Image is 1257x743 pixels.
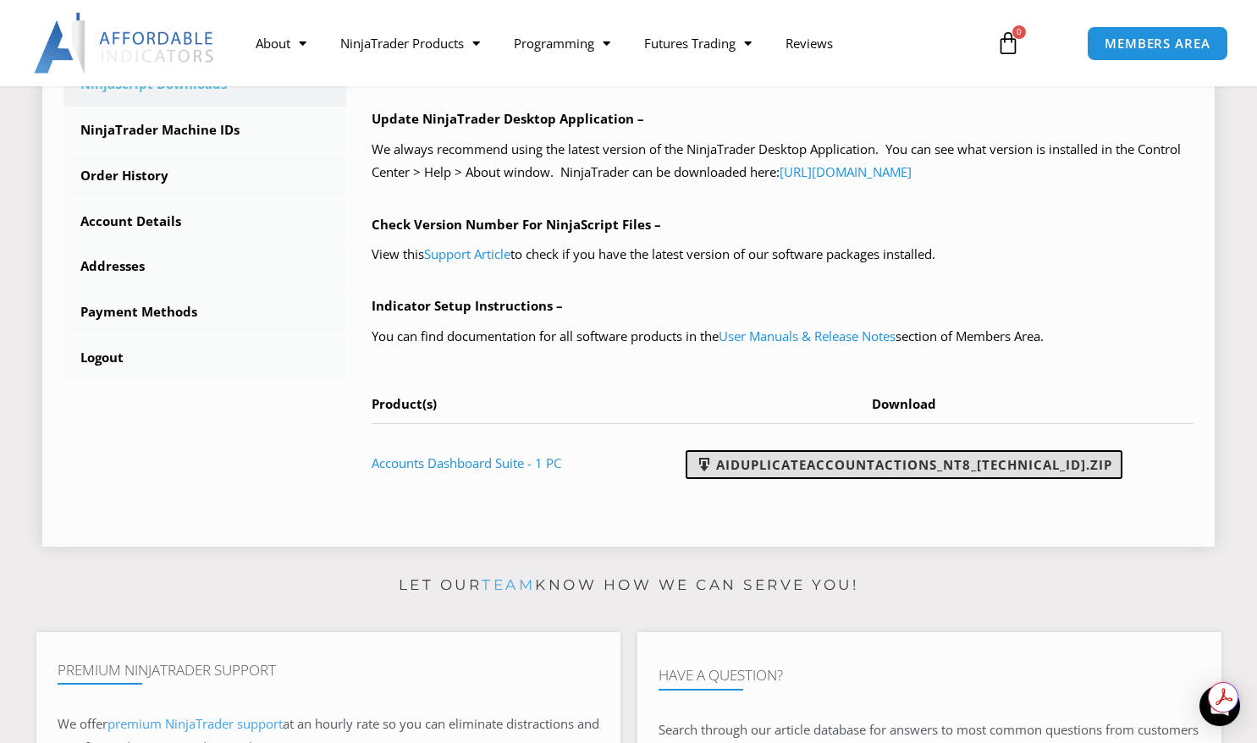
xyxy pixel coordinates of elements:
a: Account Details [63,200,346,244]
a: premium NinjaTrader support [108,715,283,732]
a: AIDuplicateAccountActions_NT8_[TECHNICAL_ID].zip [686,450,1122,479]
a: Programming [497,24,627,63]
a: Accounts Dashboard Suite - 1 PC [372,454,561,471]
a: About [239,24,323,63]
a: Order History [63,154,346,198]
b: Update NinjaTrader Desktop Application – [372,110,644,127]
span: Product(s) [372,395,437,412]
span: 0 [1012,25,1026,39]
h4: Premium NinjaTrader Support [58,662,599,679]
b: Indicator Setup Instructions – [372,297,563,314]
a: NinjaTrader Products [323,24,497,63]
a: Support Article [424,245,510,262]
a: 0 [971,19,1045,68]
img: LogoAI | Affordable Indicators – NinjaTrader [34,13,216,74]
span: We offer [58,715,108,732]
a: Addresses [63,245,346,289]
a: NinjaTrader Machine IDs [63,108,346,152]
a: [URL][DOMAIN_NAME] [780,163,912,180]
p: We always recommend using the latest version of the NinjaTrader Desktop Application. You can see ... [372,138,1194,185]
a: MEMBERS AREA [1087,26,1228,61]
h4: Have A Question? [659,667,1200,684]
p: View this to check if you have the latest version of our software packages installed. [372,243,1194,267]
a: Futures Trading [627,24,769,63]
a: User Manuals & Release Notes [719,327,896,344]
p: You can find documentation for all software products in the section of Members Area. [372,325,1194,349]
a: Logout [63,336,346,380]
span: Download [872,395,936,412]
p: Let our know how we can serve you! [36,572,1221,599]
b: Check Version Number For NinjaScript Files – [372,216,661,233]
nav: Menu [239,24,980,63]
a: team [482,576,535,593]
a: Payment Methods [63,290,346,334]
a: Reviews [769,24,850,63]
span: MEMBERS AREA [1105,37,1210,50]
div: Open Intercom Messenger [1199,685,1240,726]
